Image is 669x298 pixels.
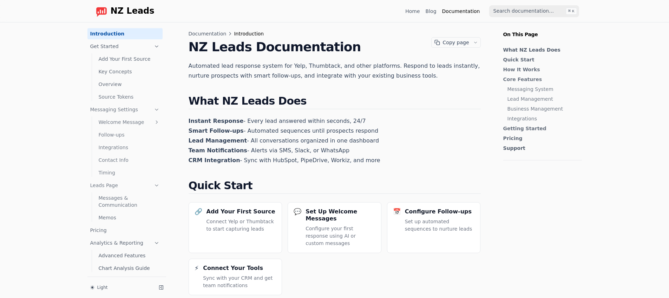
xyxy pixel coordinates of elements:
a: Business Management [507,105,578,112]
a: Messaging Settings [87,104,163,115]
a: What NZ Leads Does [503,46,578,53]
a: Follow-ups [96,129,163,140]
h2: What NZ Leads Does [189,95,481,109]
span: Documentation [189,30,227,37]
img: logo [96,6,107,17]
a: Integrations [87,275,163,286]
a: Get Started [87,41,163,52]
a: Welcome Message [96,117,163,128]
a: Home [405,8,420,15]
a: Core Features [503,76,578,83]
a: Lead Management [507,95,578,102]
a: Leads Page [87,180,163,191]
h3: Set Up Welcome Messages [306,208,375,222]
a: Pricing [503,135,578,142]
a: Chart Analysis Guide [96,263,163,274]
a: 🔗Add Your First SourceConnect Yelp or Thumbtack to start capturing leads [189,202,282,253]
a: Contact Info [96,154,163,166]
a: Overview [96,79,163,90]
div: 🔗 [195,208,202,215]
a: Integrations [507,115,578,122]
a: Messaging System [507,86,578,93]
a: How It Works [503,66,578,73]
p: Configure your first response using AI or custom messages [306,225,375,247]
span: NZ Leads [111,6,155,16]
a: Analytics & Reporting [87,237,163,249]
strong: CRM Integration [189,157,240,164]
a: Integrations [96,142,163,153]
p: - Every lead answered within seconds, 24/7 - Automated sequences until prospects respond - All co... [189,116,481,165]
a: Pricing [87,225,163,236]
a: Key Concepts [96,66,163,77]
a: 💬Set Up Welcome MessagesConfigure your first response using AI or custom messages [288,202,381,253]
a: Memos [96,212,163,223]
h2: Quick Start [189,179,481,194]
a: Getting Started [503,125,578,132]
div: ⚡ [195,265,199,272]
h3: Add Your First Source [206,208,275,215]
button: Collapse sidebar [156,283,166,292]
a: Introduction [87,28,163,39]
p: Automated lead response system for Yelp, Thumbtack, and other platforms. Respond to leads instant... [189,61,481,81]
button: Copy page [432,38,471,47]
h3: Configure Follow-ups [405,208,472,215]
strong: Team Notifications [189,147,247,154]
a: Documentation [442,8,480,15]
h3: Connect Your Tools [203,265,263,272]
input: Search documentation… [489,5,579,17]
a: Home page [90,6,155,17]
h1: NZ Leads Documentation [189,40,481,54]
a: Messages & Communication [96,192,163,211]
a: Support [503,145,578,152]
strong: Smart Follow-ups [189,127,244,134]
a: 📅Configure Follow-upsSet up automated sequences to nurture leads [387,202,481,253]
p: Sync with your CRM and get team notifications [203,274,276,289]
button: Light [87,283,153,292]
div: 📅 [393,208,401,215]
a: Add Your First Source [96,53,163,65]
p: Set up automated sequences to nurture leads [405,218,475,233]
span: Introduction [234,30,264,37]
p: Connect Yelp or Thumbtack to start capturing leads [206,218,276,233]
div: 💬 [294,208,301,215]
a: Blog [426,8,437,15]
a: ⚡Connect Your ToolsSync with your CRM and get team notifications [189,259,282,295]
a: Quick Start [503,56,578,63]
strong: Instant Response [189,118,244,124]
a: Timing [96,167,163,178]
strong: Lead Management [189,137,247,144]
a: Advanced Features [96,250,163,261]
p: On This Page [498,22,588,38]
a: Source Tokens [96,91,163,102]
